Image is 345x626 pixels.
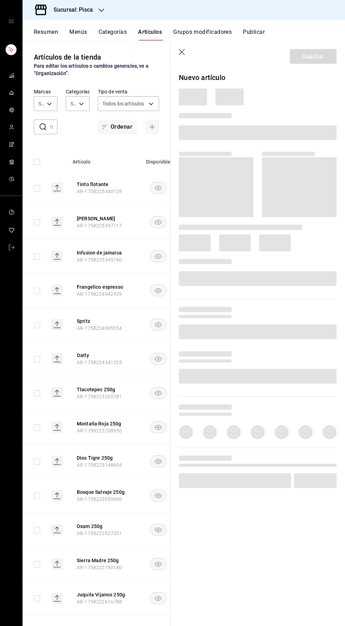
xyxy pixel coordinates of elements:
[150,455,167,467] button: availability-product
[54,6,93,13] font: Sucursal: Pisca
[150,592,167,604] button: availability-product
[77,523,133,530] button: edit-product-location
[150,558,167,570] button: availability-product
[179,73,225,82] font: Nuevo artículo
[34,88,51,94] font: Marcas
[77,291,122,297] span: AR-1758224942929
[150,387,167,399] button: availability-product
[77,530,122,536] span: AR-1758222827201
[77,454,133,461] button: edit-product-location
[77,215,133,222] button: edit-product-location
[50,120,57,134] input: Buscar artículo
[77,386,133,393] button: edit-product-location
[8,18,14,24] button: cajón abierto
[77,489,133,496] button: edit-product-location
[99,29,127,35] font: Categorías
[77,394,122,399] span: AR-1758223265781
[77,557,133,564] button: edit-product-location
[77,189,122,194] span: AR-1758225440128
[102,101,144,106] font: Todos los artículos
[111,123,132,130] font: Ordenar
[77,257,122,263] span: AR-1758225345760
[66,88,90,94] font: Categorías
[34,29,58,35] font: Resumen
[150,319,167,331] button: availability-product
[77,352,133,359] button: edit-product-location
[150,284,167,296] button: availability-product
[150,490,167,502] button: availability-product
[150,353,167,365] button: availability-product
[77,496,122,502] span: AR-1758223055980
[77,420,133,427] button: edit-product-location
[98,119,137,134] button: Ordenar
[34,28,345,41] div: pestañas de navegación
[150,250,167,262] button: availability-product
[77,565,122,570] span: AR-1758222750180
[73,159,90,165] font: Artículo
[77,318,133,325] button: edit-product-location
[77,599,122,604] span: AR-1758222616788
[77,462,122,468] span: AR-1758223148654
[34,53,101,61] font: Artículos de la tienda
[243,29,265,35] font: Publicar
[150,524,167,536] button: availability-product
[77,360,122,365] span: AR-1758224341325
[69,29,87,35] font: Menús
[150,216,167,228] button: availability-product
[146,159,171,165] font: Disponible
[77,181,133,188] button: edit-product-location
[150,182,167,194] button: availability-product
[150,421,167,433] button: availability-product
[173,29,232,35] font: Grupos modificadores
[34,63,149,76] font: Para editar los artículos o cambios generales, ve a “Organización”.
[77,223,122,228] span: AR-1758225397717
[77,428,122,434] span: AR-1758223208950
[98,88,128,94] font: Tipo de venta
[138,29,162,35] font: Artículos
[77,325,122,331] span: AR-1758224905554
[77,591,133,598] button: edit-product-location
[77,249,133,256] button: edit-product-location
[38,101,61,106] font: Sin marca
[70,101,100,106] font: Sin categoría
[77,283,133,290] button: edit-product-location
